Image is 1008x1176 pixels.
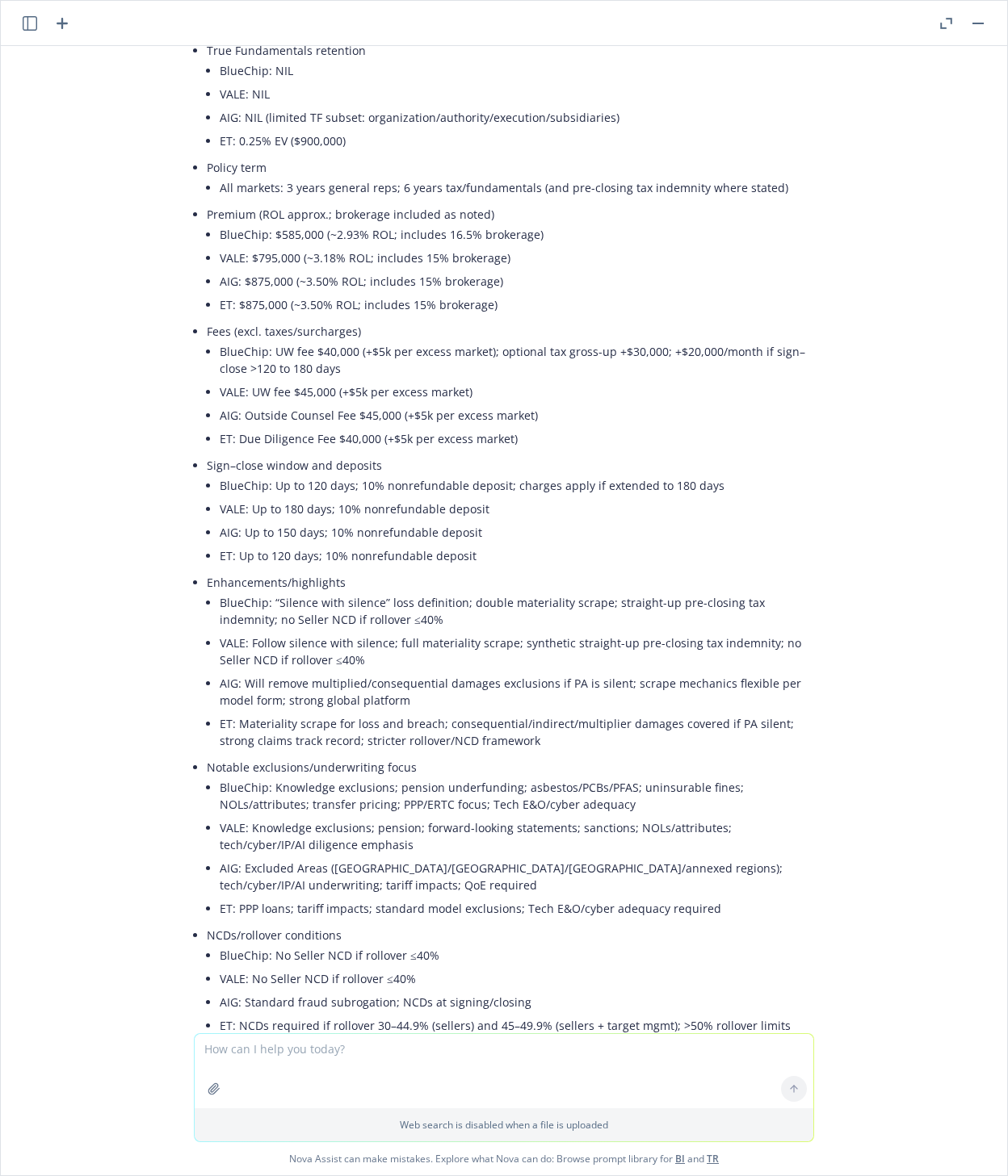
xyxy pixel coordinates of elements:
p: NCDs/rollover conditions [207,927,814,944]
li: VALE: Follow silence with silence; full materiality scrape; synthetic straight-up pre-closing tax... [220,631,814,672]
li: AIG: NIL (limited TF subset: organization/authority/execution/subsidiaries) [220,106,814,129]
li: ET: 0.25% EV ($900,000) [220,129,814,153]
a: TR [707,1152,719,1166]
p: True Fundamentals retention [207,42,814,59]
li: AIG: Up to 150 days; 10% nonrefundable deposit [220,521,814,544]
li: VALE: $795,000 (~3.18% ROL; includes 15% brokerage) [220,246,814,270]
li: AIG: Outside Counsel Fee $45,000 (+$5k per excess market) [220,404,814,427]
li: BlueChip: No Seller NCD if rollover ≤40% [220,944,814,967]
span: Nova Assist can make mistakes. Explore what Nova can do: Browse prompt library for and [7,1142,1001,1175]
p: Policy term [207,159,814,176]
li: BlueChip: Knowledge exclusions; pension underfunding; asbestos/PCBs/PFAS; uninsurable fines; NOLs... [220,776,814,816]
li: ET: Materiality scrape for loss and breach; consequential/indirect/multiplier damages covered if ... [220,712,814,752]
li: ET: Up to 120 days; 10% nonrefundable deposit [220,544,814,567]
li: VALE: Up to 180 days; 10% nonrefundable deposit [220,497,814,521]
a: BI [675,1152,685,1166]
li: ET: PPP loans; tariff impacts; standard model exclusions; Tech E&O/cyber adequacy required [220,897,814,920]
li: AIG: Standard fraud subrogation; NCDs at signing/closing [220,990,814,1014]
p: Enhancements/highlights [207,574,814,591]
li: BlueChip: “Silence with silence” loss definition; double materiality scrape; straight-up pre-clos... [220,591,814,631]
li: AIG: Excluded Areas ([GEOGRAPHIC_DATA]/[GEOGRAPHIC_DATA]/[GEOGRAPHIC_DATA]/annexed regions); tech... [220,856,814,897]
p: Fees (excl. taxes/surcharges) [207,323,814,340]
li: ET: $875,000 (~3.50% ROL; includes 15% brokerage) [220,293,814,316]
p: Notable exclusions/underwriting focus [207,759,814,776]
li: VALE: NIL [220,82,814,106]
li: BlueChip: NIL [220,59,814,82]
li: VALE: UW fee $45,000 (+$5k per excess market) [220,380,814,404]
li: BlueChip: $585,000 (~2.93% ROL; includes 16.5% brokerage) [220,223,814,246]
li: All markets: 3 years general reps; 6 years tax/fundamentals (and pre-closing tax indemnity where ... [220,176,814,199]
p: Web search is disabled when a file is uploaded [204,1118,804,1132]
li: BlueChip: UW fee $40,000 (+$5k per excess market); optional tax gross-up +$30,000; +$20,000/month... [220,340,814,380]
li: AIG: Will remove multiplied/consequential damages exclusions if PA is silent; scrape mechanics fl... [220,672,814,712]
p: Premium (ROL approx.; brokerage included as noted) [207,206,814,223]
li: VALE: No Seller NCD if rollover ≤40% [220,967,814,990]
p: Sign–close window and deposits [207,457,814,474]
li: BlueChip: Up to 120 days; 10% nonrefundable deposit; charges apply if extended to 180 days [220,474,814,497]
li: VALE: Knowledge exclusions; pension; forward-looking statements; sanctions; NOLs/attributes; tech... [220,816,814,856]
li: AIG: $875,000 (~3.50% ROL; includes 15% brokerage) [220,270,814,293]
li: ET: NCDs required if rollover 30–44.9% (sellers) and 45–49.9% (sellers + target mgmt); >50% rollo... [220,1014,814,1054]
li: ET: Due Diligence Fee $40,000 (+$5k per excess market) [220,427,814,450]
